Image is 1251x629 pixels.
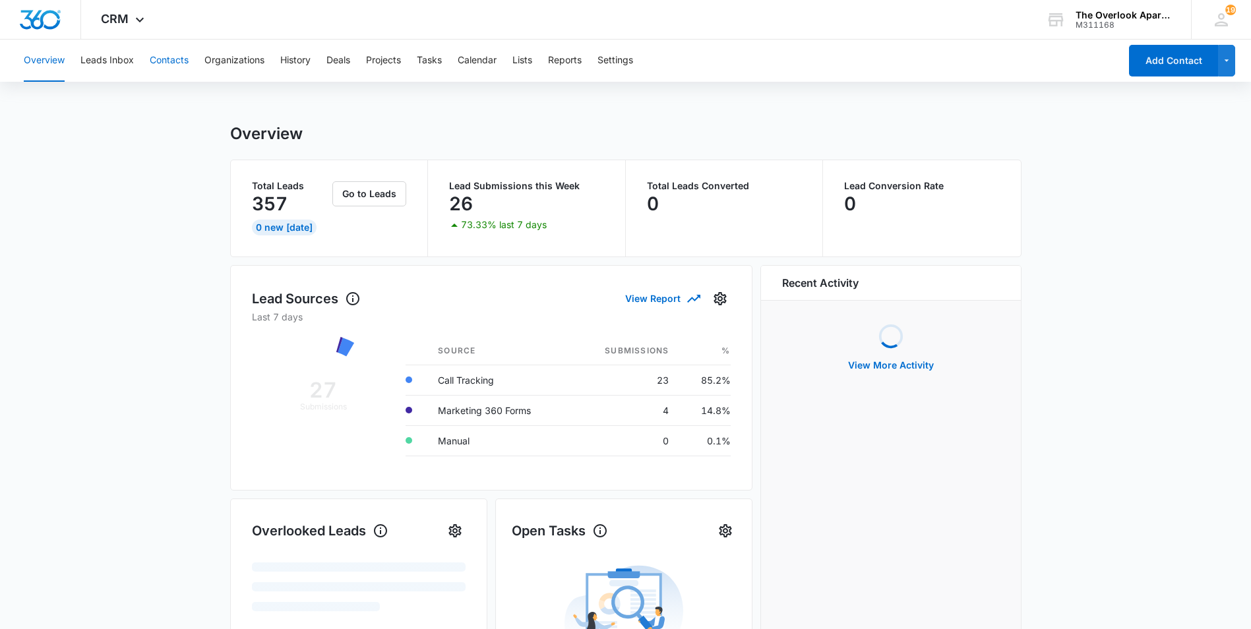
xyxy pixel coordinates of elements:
[427,425,572,456] td: Manual
[647,193,659,214] p: 0
[252,181,330,191] p: Total Leads
[512,521,608,541] h1: Open Tasks
[461,220,547,229] p: 73.33% last 7 days
[417,40,442,82] button: Tasks
[230,124,303,144] h1: Overview
[625,287,699,310] button: View Report
[572,425,679,456] td: 0
[449,193,473,214] p: 26
[101,12,129,26] span: CRM
[332,181,406,206] button: Go to Leads
[24,40,65,82] button: Overview
[835,349,947,381] button: View More Activity
[715,520,736,541] button: Settings
[366,40,401,82] button: Projects
[332,188,406,199] a: Go to Leads
[679,395,730,425] td: 14.8%
[280,40,311,82] button: History
[572,337,679,365] th: Submissions
[844,181,1000,191] p: Lead Conversion Rate
[252,289,361,309] h1: Lead Sources
[80,40,134,82] button: Leads Inbox
[679,425,730,456] td: 0.1%
[647,181,802,191] p: Total Leads Converted
[597,40,633,82] button: Settings
[679,337,730,365] th: %
[427,337,572,365] th: Source
[326,40,350,82] button: Deals
[1076,10,1172,20] div: account name
[572,395,679,425] td: 4
[252,310,731,324] p: Last 7 days
[444,520,466,541] button: Settings
[548,40,582,82] button: Reports
[252,193,288,214] p: 357
[782,275,859,291] h6: Recent Activity
[458,40,497,82] button: Calendar
[679,365,730,395] td: 85.2%
[1129,45,1218,76] button: Add Contact
[1225,5,1236,15] span: 19
[150,40,189,82] button: Contacts
[449,181,604,191] p: Lead Submissions this Week
[512,40,532,82] button: Lists
[844,193,856,214] p: 0
[204,40,264,82] button: Organizations
[427,365,572,395] td: Call Tracking
[427,395,572,425] td: Marketing 360 Forms
[252,521,388,541] h1: Overlooked Leads
[1076,20,1172,30] div: account id
[710,288,731,309] button: Settings
[252,220,317,235] div: 0 New [DATE]
[572,365,679,395] td: 23
[1225,5,1236,15] div: notifications count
